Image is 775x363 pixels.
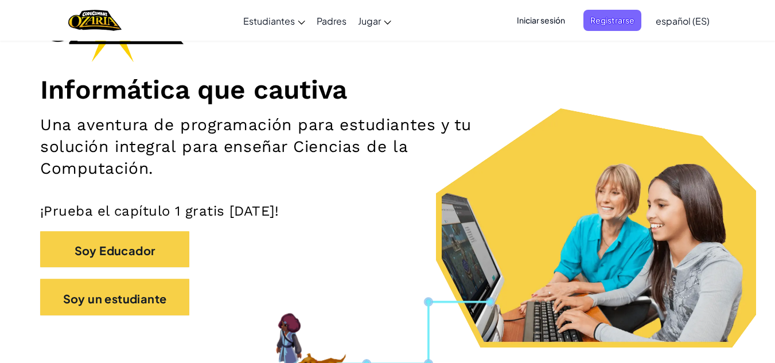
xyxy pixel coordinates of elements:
font: Soy un estudiante [63,291,167,305]
font: ¡Prueba el capítulo 1 gratis [DATE]! [40,203,279,219]
font: Estudiantes [243,15,295,27]
font: Padres [317,15,346,27]
font: español (ES) [656,15,710,27]
font: Informática que cautiva [40,74,347,105]
button: Soy un estudiante [40,279,189,315]
font: Una aventura de programación para estudiantes y tu solución integral para enseñar Ciencias de la ... [40,115,472,178]
button: Iniciar sesión [510,10,572,31]
font: Iniciar sesión [517,15,565,25]
a: Logotipo de Ozaria de CodeCombat [68,9,122,32]
font: Registrarse [590,15,634,25]
a: Jugar [352,5,397,36]
a: español (ES) [650,5,715,36]
img: Hogar [68,9,122,32]
button: Soy Educador [40,231,189,268]
font: Soy Educador [75,243,155,257]
font: Jugar [358,15,381,27]
a: Estudiantes [237,5,311,36]
a: Padres [311,5,352,36]
button: Registrarse [583,10,641,31]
